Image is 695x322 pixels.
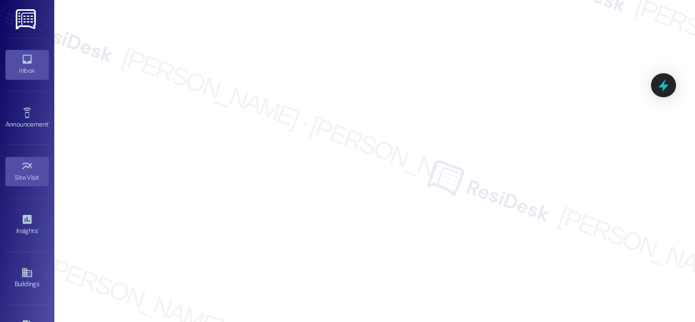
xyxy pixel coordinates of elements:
[48,119,50,127] span: •
[5,50,49,79] a: Inbox
[37,225,39,233] span: •
[5,210,49,239] a: Insights •
[16,9,38,29] img: ResiDesk Logo
[5,263,49,293] a: Buildings
[39,172,41,180] span: •
[5,157,49,186] a: Site Visit •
